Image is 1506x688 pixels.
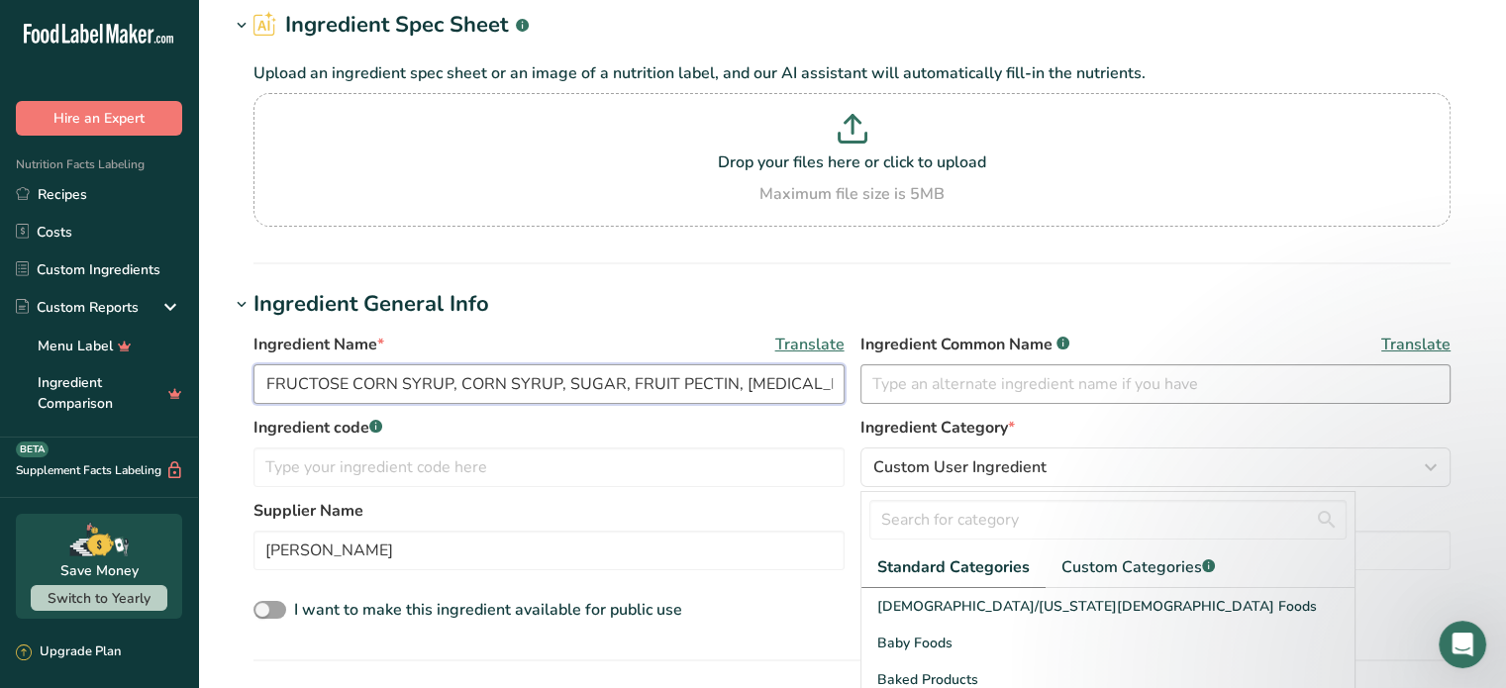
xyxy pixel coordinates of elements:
span: Ingredient Name [253,333,384,356]
span: Custom Categories [1061,555,1215,579]
button: Custom User Ingredient [860,447,1452,487]
span: Ingredient Common Name [860,333,1069,356]
p: Upload an ingredient spec sheet or an image of a nutrition label, and our AI assistant will autom... [253,61,1451,85]
iframe: Intercom live chat [1439,621,1486,668]
div: Upgrade Plan [16,642,121,662]
span: Baby Foods [877,633,953,653]
span: I want to make this ingredient available for public use [294,599,682,621]
span: Standard Categories [877,555,1030,579]
input: Type your supplier name here [253,531,845,570]
input: Search for category [869,500,1347,540]
div: Ingredient General Info [253,288,489,321]
label: Ingredient Category [860,416,1452,440]
div: Custom Reports [16,297,139,318]
div: BETA [16,442,49,457]
div: Maximum file size is 5MB [258,182,1446,206]
label: Ingredient code [253,416,845,440]
span: Translate [775,333,845,356]
h2: Ingredient Spec Sheet [253,9,529,42]
input: Type an alternate ingredient name if you have [860,364,1452,404]
span: Switch to Yearly [48,589,151,608]
label: Supplier Name [253,499,845,523]
span: Translate [1381,333,1451,356]
p: Drop your files here or click to upload [258,150,1446,174]
input: Type your ingredient code here [253,447,845,487]
span: [DEMOGRAPHIC_DATA]/[US_STATE][DEMOGRAPHIC_DATA] Foods [877,596,1317,617]
span: Custom User Ingredient [873,455,1047,479]
button: Hire an Expert [16,101,182,136]
input: Type your ingredient name here [253,364,845,404]
button: Switch to Yearly [31,585,167,611]
div: Save Money [60,560,139,581]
